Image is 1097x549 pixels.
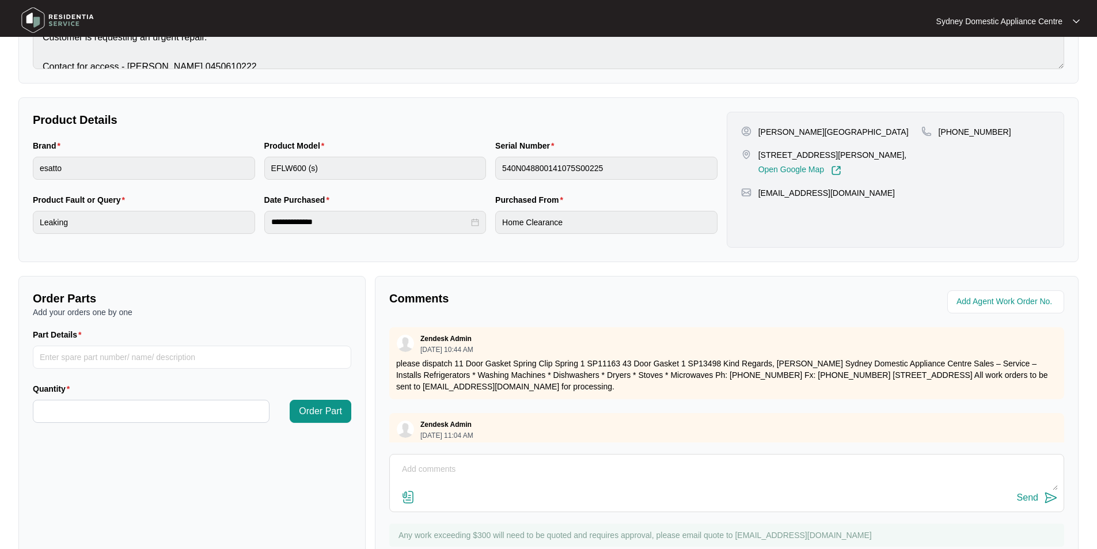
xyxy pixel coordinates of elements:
[33,306,351,318] p: Add your orders one by one
[33,383,74,395] label: Quantity
[33,157,255,180] input: Brand
[397,421,414,438] img: user.svg
[495,157,718,180] input: Serial Number
[758,187,895,199] p: [EMAIL_ADDRESS][DOMAIN_NAME]
[397,335,414,352] img: user.svg
[758,126,909,138] p: [PERSON_NAME][GEOGRAPHIC_DATA]
[398,529,1058,541] p: Any work exceeding $300 will need to be quoted and requires approval, please email quote to [EMAI...
[956,295,1057,309] input: Add Agent Work Order No.
[290,400,351,423] button: Order Part
[33,211,255,234] input: Product Fault or Query
[33,329,86,340] label: Part Details
[264,194,334,206] label: Date Purchased
[831,165,841,176] img: Link-External
[758,165,841,176] a: Open Google Map
[420,334,472,343] p: Zendesk Admin
[389,290,719,306] p: Comments
[33,290,351,306] p: Order Parts
[921,126,932,137] img: map-pin
[495,140,559,152] label: Serial Number
[741,126,751,137] img: user-pin
[420,346,473,353] p: [DATE] 10:44 AM
[495,194,568,206] label: Purchased From
[1017,490,1058,506] button: Send
[741,187,751,198] img: map-pin
[271,216,469,228] input: Date Purchased
[741,149,751,160] img: map-pin
[939,126,1011,138] p: [PHONE_NUMBER]
[1073,18,1080,24] img: dropdown arrow
[33,194,130,206] label: Product Fault or Query
[264,140,329,152] label: Product Model
[33,112,718,128] p: Product Details
[401,490,415,504] img: file-attachment-doc.svg
[1044,491,1058,505] img: send-icon.svg
[420,432,473,439] p: [DATE] 11:04 AM
[396,358,1057,392] p: please dispatch 11 Door Gasket Spring Clip Spring 1 SP11163 43 Door Gasket 1 SP13498 Kind Regards...
[936,16,1062,27] p: Sydney Domestic Appliance Centre
[1017,493,1038,503] div: Send
[33,140,65,152] label: Brand
[299,404,342,418] span: Order Part
[17,3,98,37] img: residentia service logo
[758,149,907,161] p: [STREET_ADDRESS][PERSON_NAME],
[264,157,487,180] input: Product Model
[33,346,351,369] input: Part Details
[495,211,718,234] input: Purchased From
[420,420,472,429] p: Zendesk Admin
[33,400,269,422] input: Quantity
